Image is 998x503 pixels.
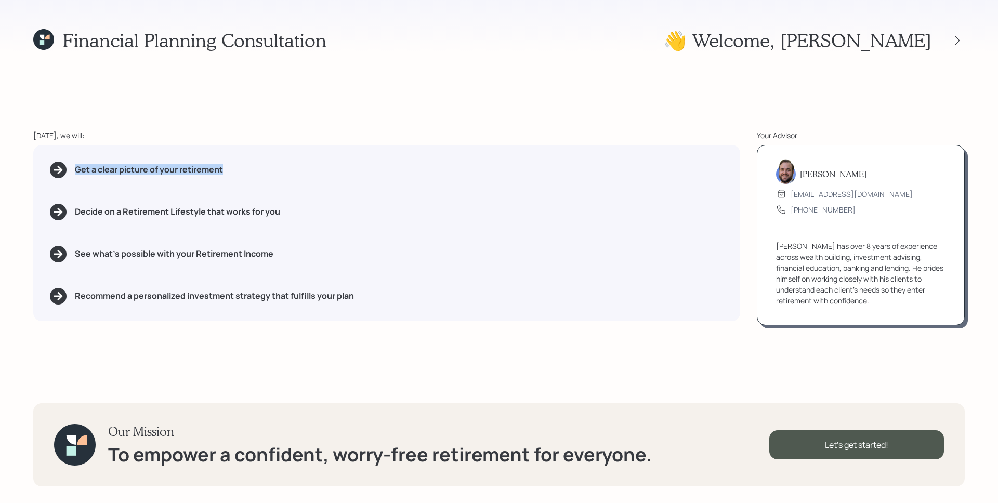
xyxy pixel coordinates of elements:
h5: Decide on a Retirement Lifestyle that works for you [75,207,280,217]
img: james-distasi-headshot.png [776,159,796,184]
div: [DATE], we will: [33,130,740,141]
div: [PERSON_NAME] has over 8 years of experience across wealth building, investment advising, financi... [776,241,946,306]
h5: [PERSON_NAME] [800,169,866,179]
h3: Our Mission [108,424,652,439]
h1: Financial Planning Consultation [62,29,326,51]
div: Let's get started! [769,430,944,459]
h1: 👋 Welcome , [PERSON_NAME] [663,29,931,51]
h5: See what's possible with your Retirement Income [75,249,273,259]
h5: Get a clear picture of your retirement [75,165,223,175]
h1: To empower a confident, worry-free retirement for everyone. [108,443,652,466]
div: Your Advisor [757,130,965,141]
h5: Recommend a personalized investment strategy that fulfills your plan [75,291,354,301]
div: [EMAIL_ADDRESS][DOMAIN_NAME] [791,189,913,200]
div: [PHONE_NUMBER] [791,204,856,215]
